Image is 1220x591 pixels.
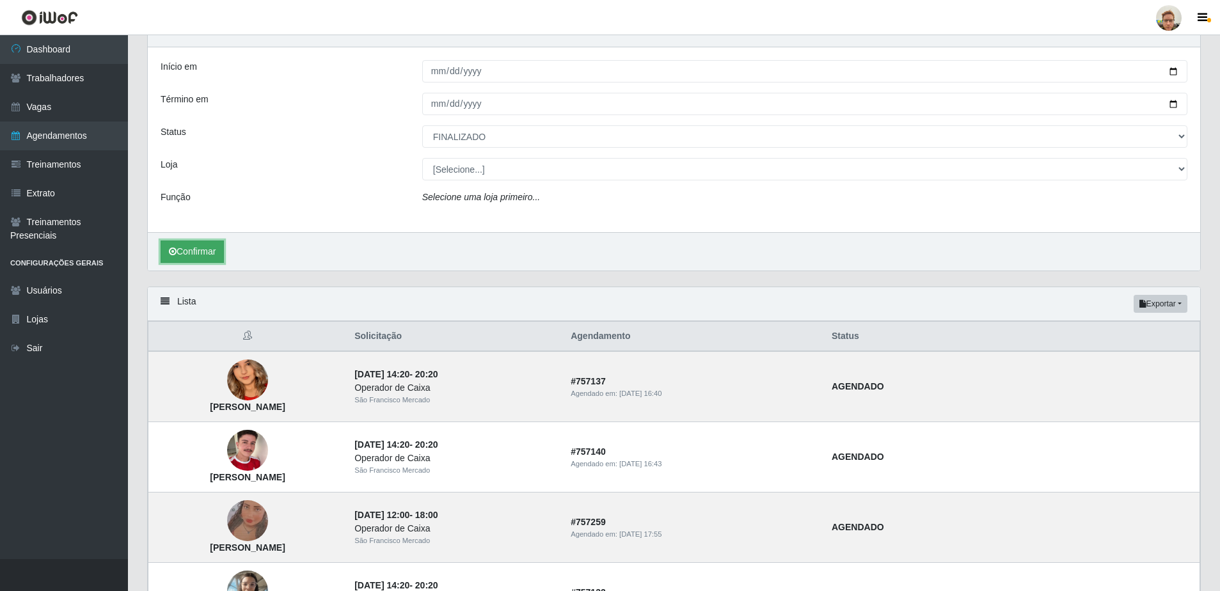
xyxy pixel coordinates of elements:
[619,530,661,538] time: [DATE] 17:55
[347,322,563,352] th: Solicitação
[161,240,224,263] button: Confirmar
[832,452,884,462] strong: AGENDADO
[571,529,816,540] div: Agendado em:
[422,192,540,202] i: Selecione uma loja primeiro...
[354,465,555,476] div: São Francisco Mercado
[354,395,555,406] div: São Francisco Mercado
[832,381,884,391] strong: AGENDADO
[354,580,438,590] strong: -
[563,322,824,352] th: Agendamento
[21,10,78,26] img: CoreUI Logo
[354,439,438,450] strong: -
[571,446,606,457] strong: # 757140
[227,475,268,566] img: Heloísa Patrícia Fernandes Barbosa
[354,580,409,590] time: [DATE] 14:20
[571,517,606,527] strong: # 757259
[354,510,409,520] time: [DATE] 12:00
[354,452,555,465] div: Operador de Caixa
[354,381,555,395] div: Operador de Caixa
[619,460,661,468] time: [DATE] 16:43
[571,376,606,386] strong: # 757137
[210,472,285,482] strong: [PERSON_NAME]
[571,388,816,399] div: Agendado em:
[422,93,1187,115] input: 00/00/0000
[354,369,438,379] strong: -
[354,439,409,450] time: [DATE] 14:20
[422,60,1187,83] input: 00/00/0000
[161,125,186,139] label: Status
[619,390,661,397] time: [DATE] 16:40
[148,287,1200,321] div: Lista
[161,191,191,204] label: Função
[1134,295,1187,313] button: Exportar
[354,535,555,546] div: São Francisco Mercado
[161,158,177,171] label: Loja
[415,369,438,379] time: 20:20
[210,542,285,553] strong: [PERSON_NAME]
[415,439,438,450] time: 20:20
[354,369,409,379] time: [DATE] 14:20
[227,414,268,487] img: William James da Câmara Bezerra Filho
[832,522,884,532] strong: AGENDADO
[415,510,438,520] time: 18:00
[415,580,438,590] time: 20:20
[161,60,197,74] label: Início em
[227,336,268,425] img: Maria Cintia Leopoldino da Silva
[571,459,816,469] div: Agendado em:
[824,322,1200,352] th: Status
[210,402,285,412] strong: [PERSON_NAME]
[354,522,555,535] div: Operador de Caixa
[354,510,438,520] strong: -
[161,93,209,106] label: Término em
